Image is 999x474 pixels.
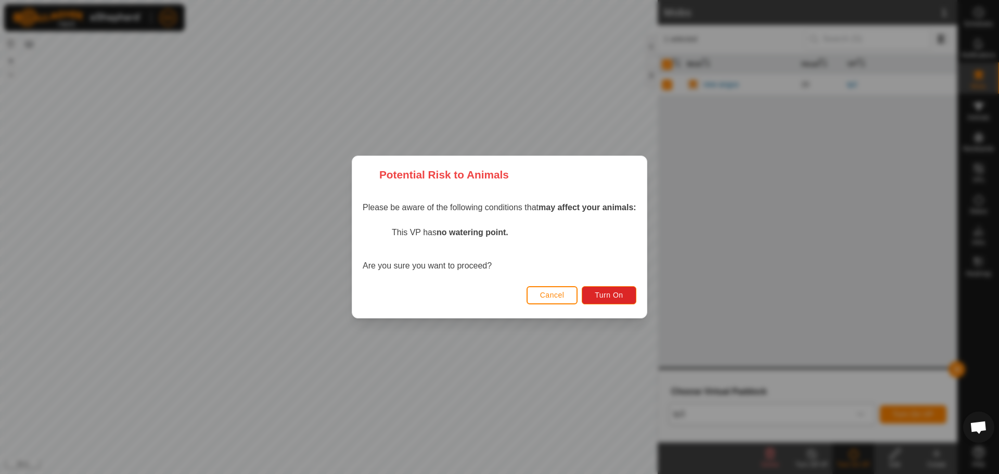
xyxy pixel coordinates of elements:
button: Turn On [582,286,636,304]
span: Cancel [540,291,565,299]
strong: no watering point. [437,228,508,237]
span: This VP has [392,228,508,237]
span: Please be aware of the following conditions that [363,203,636,212]
div: Potential Risk to Animals [363,166,509,183]
div: Are you sure you want to proceed? [363,226,636,272]
span: Turn On [595,291,623,299]
strong: may affect your animals: [539,203,636,212]
a: Open chat [963,412,994,443]
button: Cancel [527,286,578,304]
